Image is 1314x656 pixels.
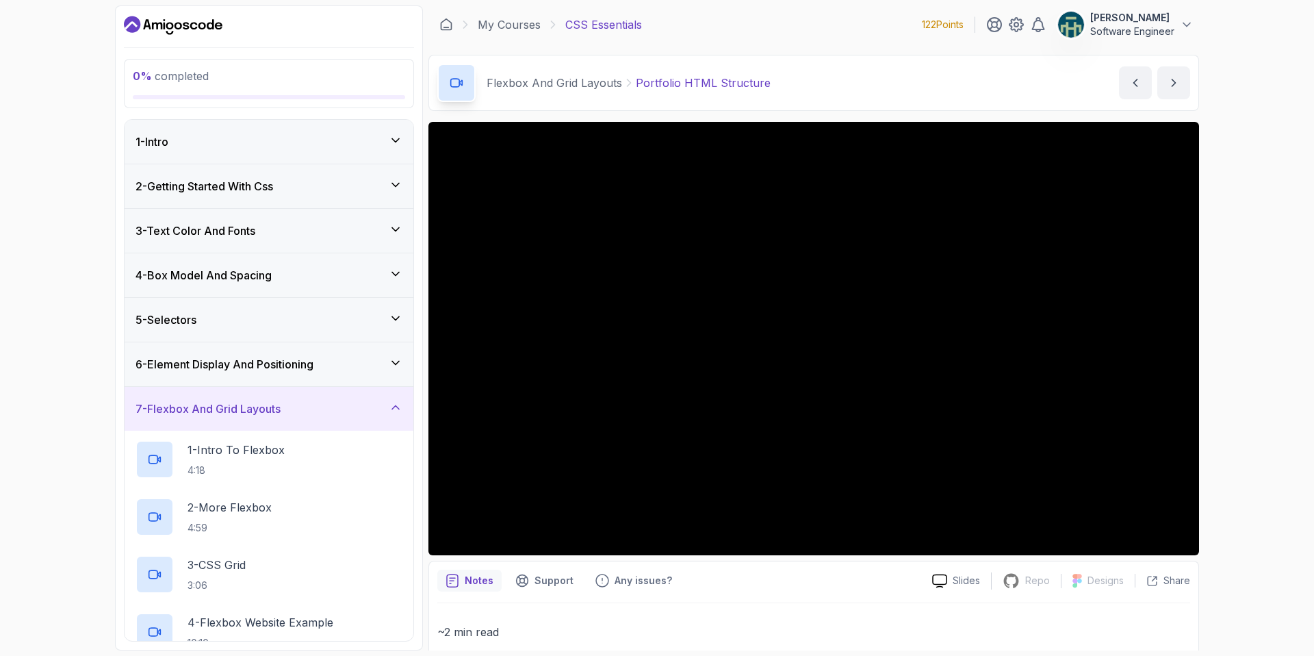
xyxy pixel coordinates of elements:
a: My Courses [478,16,541,33]
p: 4:18 [188,464,285,477]
button: 1-Intro To Flexbox4:18 [136,440,402,479]
p: Portfolio HTML Structure [636,75,771,91]
p: [PERSON_NAME] [1090,11,1174,25]
span: 0 % [133,69,152,83]
button: 7-Flexbox And Grid Layouts [125,387,413,431]
p: 122 Points [922,18,964,31]
iframe: 5 - Portfolio Structure [428,122,1199,555]
button: 2-More Flexbox4:59 [136,498,402,536]
p: 10:10 [188,636,333,650]
p: Support [534,574,574,588]
button: 5-Selectors [125,298,413,342]
h3: 3 - Text Color And Fonts [136,223,255,239]
a: Dashboard [124,14,222,36]
button: previous content [1119,66,1152,99]
p: Share [1163,574,1190,588]
button: Feedback button [587,570,680,592]
button: next content [1157,66,1190,99]
a: Slides [921,574,991,588]
p: 1 - Intro To Flexbox [188,442,285,458]
button: 6-Element Display And Positioning [125,342,413,386]
button: 4-Box Model And Spacing [125,253,413,297]
button: 4-Flexbox Website Example10:10 [136,613,402,651]
p: Repo [1025,574,1050,588]
img: user profile image [1058,12,1084,38]
p: Any issues? [615,574,672,588]
button: notes button [437,570,502,592]
h3: 7 - Flexbox And Grid Layouts [136,401,281,417]
h3: 6 - Element Display And Positioning [136,356,313,373]
p: CSS Essentials [565,16,642,33]
p: ~2 min read [437,622,1190,642]
h3: 5 - Selectors [136,312,196,328]
p: Notes [465,574,493,588]
p: 4:59 [188,521,272,535]
button: Support button [507,570,582,592]
p: 3:06 [188,579,246,592]
button: user profile image[PERSON_NAME]Software Engineer [1057,11,1194,38]
p: 3 - CSS Grid [188,557,246,573]
p: Designs [1087,574,1124,588]
a: Dashboard [439,18,453,31]
h3: 4 - Box Model And Spacing [136,267,272,283]
h3: 2 - Getting Started With Css [136,178,273,194]
button: 2-Getting Started With Css [125,164,413,208]
button: 3-CSS Grid3:06 [136,555,402,594]
p: Software Engineer [1090,25,1174,38]
button: 1-Intro [125,120,413,164]
p: 2 - More Flexbox [188,499,272,516]
h3: 1 - Intro [136,134,168,150]
p: Slides [953,574,980,588]
p: Flexbox And Grid Layouts [487,75,622,91]
span: completed [133,69,209,83]
p: 4 - Flexbox Website Example [188,614,333,631]
button: Share [1135,574,1190,588]
button: 3-Text Color And Fonts [125,209,413,253]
